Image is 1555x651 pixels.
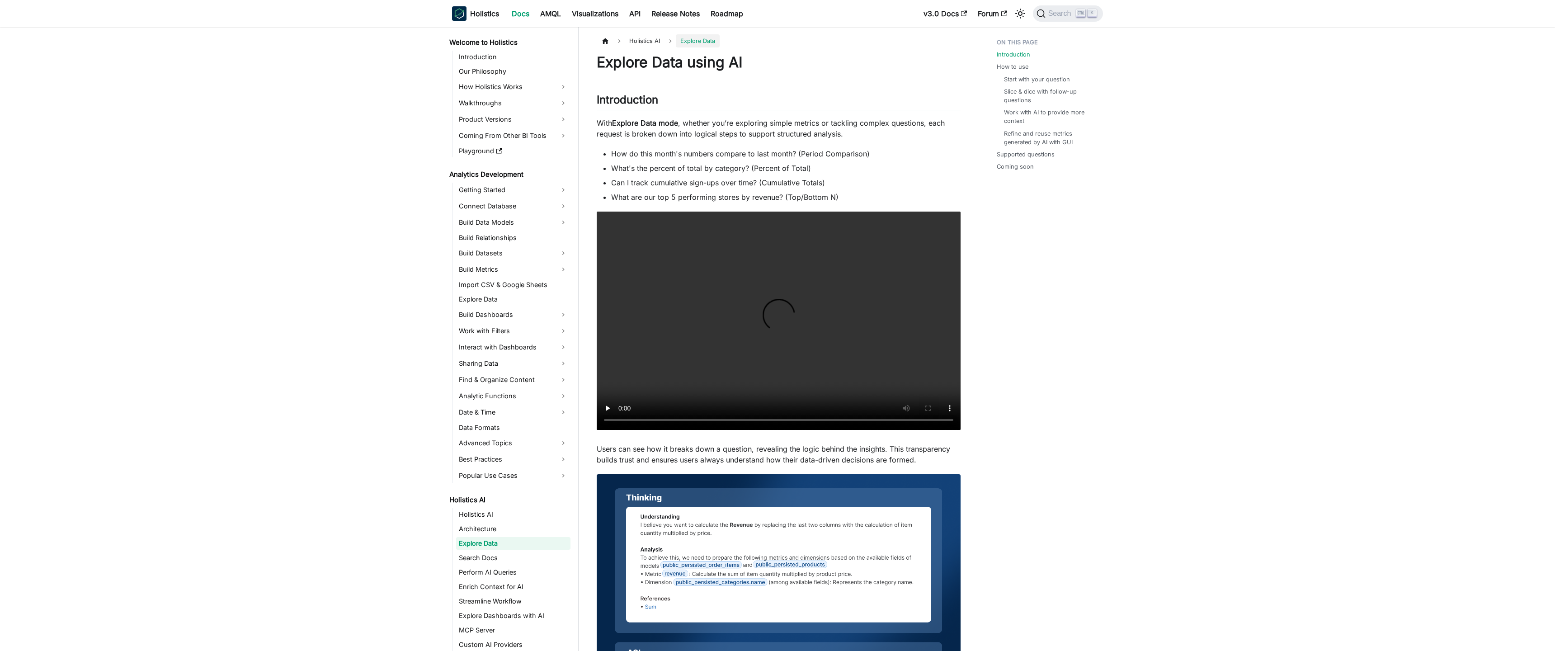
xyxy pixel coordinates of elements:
[456,468,570,483] a: Popular Use Cases
[972,6,1013,21] a: Forum
[452,6,466,21] img: Holistics
[456,373,570,387] a: Find & Organize Content
[624,6,646,21] a: API
[1004,87,1094,104] a: Slice & dice with follow-up questions
[646,6,705,21] a: Release Notes
[918,6,972,21] a: v3.0 Docs
[597,212,961,430] video: Your browser does not support embedding video, but you can .
[456,389,570,403] a: Analytic Functions
[447,168,570,181] a: Analytics Development
[456,145,570,157] a: Playground
[456,215,570,230] a: Build Data Models
[611,177,961,188] li: Can I track cumulative sign-ups over time? (Cumulative Totals)
[1004,75,1070,84] a: Start with your question
[566,6,624,21] a: Visualizations
[535,6,566,21] a: AMQL
[1004,108,1094,125] a: Work with AI to provide more context
[997,50,1030,59] a: Introduction
[456,262,570,277] a: Build Metrics
[456,552,570,564] a: Search Docs
[456,128,570,143] a: Coming From Other BI Tools
[447,36,570,49] a: Welcome to Holistics
[456,340,570,354] a: Interact with Dashboards
[456,183,570,197] a: Getting Started
[456,523,570,535] a: Architecture
[456,356,570,371] a: Sharing Data
[456,51,570,63] a: Introduction
[597,443,961,465] p: Users can see how it breaks down a question, revealing the logic behind the insights. This transp...
[611,192,961,203] li: What are our top 5 performing stores by revenue? (Top/Bottom N)
[456,436,570,450] a: Advanced Topics
[456,609,570,622] a: Explore Dashboards with AI
[1088,9,1097,17] kbd: K
[612,118,678,127] strong: Explore Data mode
[456,65,570,78] a: Our Philosophy
[456,566,570,579] a: Perform AI Queries
[456,537,570,550] a: Explore Data
[456,452,570,467] a: Best Practices
[597,93,961,110] h2: Introduction
[456,96,570,110] a: Walkthroughs
[456,508,570,521] a: Holistics AI
[447,494,570,506] a: Holistics AI
[443,27,579,651] nav: Docs sidebar
[625,34,664,47] span: Holistics AI
[597,34,614,47] a: Home page
[456,624,570,637] a: MCP Server
[506,6,535,21] a: Docs
[456,112,570,127] a: Product Versions
[456,421,570,434] a: Data Formats
[456,231,570,244] a: Build Relationships
[456,638,570,651] a: Custom AI Providers
[597,53,961,71] h1: Explore Data using AI
[456,595,570,608] a: Streamline Workflow
[456,293,570,306] a: Explore Data
[456,246,570,260] a: Build Datasets
[997,162,1034,171] a: Coming soon
[597,118,961,139] p: With , whether you’re exploring simple metrics or tackling complex questions, each request is bro...
[456,405,570,420] a: Date & Time
[456,307,570,322] a: Build Dashboards
[997,150,1055,159] a: Supported questions
[676,34,720,47] span: Explore Data
[470,8,499,19] b: Holistics
[597,34,961,47] nav: Breadcrumbs
[452,6,499,21] a: HolisticsHolistics
[456,278,570,291] a: Import CSV & Google Sheets
[705,6,749,21] a: Roadmap
[997,62,1028,71] a: How to use
[1013,6,1027,21] button: Switch between dark and light mode (currently light mode)
[611,163,961,174] li: What's the percent of total by category? (Percent of Total)
[456,80,570,94] a: How Holistics Works
[611,148,961,159] li: How do this month's numbers compare to last month? (Period Comparison)
[1033,5,1103,22] button: Search (Ctrl+K)
[456,324,570,338] a: Work with Filters
[456,580,570,593] a: Enrich Context for AI
[1046,9,1077,18] span: Search
[456,199,570,213] a: Connect Database
[1004,129,1094,146] a: Refine and reuse metrics generated by AI with GUI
